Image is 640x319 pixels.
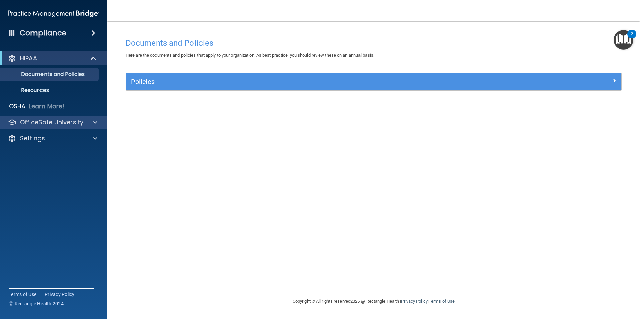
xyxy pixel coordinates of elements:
iframe: Drift Widget Chat Controller [524,272,632,298]
a: Privacy Policy [45,291,75,298]
img: PMB logo [8,7,99,20]
p: Settings [20,134,45,142]
h4: Compliance [20,28,66,38]
a: HIPAA [8,54,97,62]
button: Open Resource Center, 2 new notifications [614,30,633,50]
p: Resources [4,87,96,94]
span: Here are the documents and policies that apply to your organization. As best practice, you should... [126,52,374,58]
a: Policies [131,76,616,87]
p: Learn More! [29,102,65,110]
div: Copyright © All rights reserved 2025 @ Rectangle Health | | [251,291,496,312]
p: HIPAA [20,54,37,62]
a: Privacy Policy [401,299,427,304]
h4: Documents and Policies [126,39,622,47]
a: OfficeSafe University [8,118,97,126]
p: OSHA [9,102,26,110]
a: Terms of Use [429,299,455,304]
div: 2 [631,34,633,43]
span: Ⓒ Rectangle Health 2024 [9,300,64,307]
p: Documents and Policies [4,71,96,78]
h5: Policies [131,78,492,85]
a: Terms of Use [9,291,36,298]
p: OfficeSafe University [20,118,83,126]
a: Settings [8,134,97,142]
